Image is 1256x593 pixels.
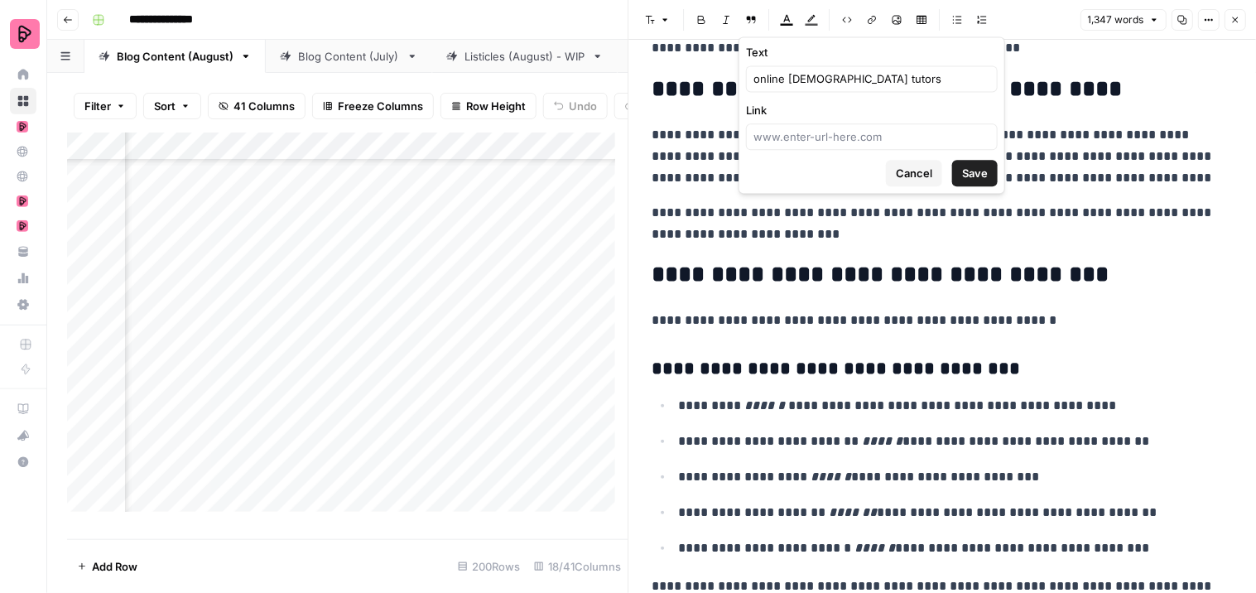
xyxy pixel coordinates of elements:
a: Listicles (August) - WIP [432,40,618,73]
span: Freeze Columns [338,98,423,114]
span: Save [962,165,988,181]
a: Your Data [10,239,36,265]
span: 41 Columns [233,98,295,114]
input: www.enter-url-here.com [753,128,990,145]
input: Type placeholder [753,70,990,87]
a: Settings [10,292,36,318]
img: mhz6d65ffplwgtj76gcfkrq5icux [17,195,28,207]
img: Preply Logo [10,19,40,49]
div: What's new? [11,423,36,448]
div: Blog Content (July) [298,48,400,65]
a: Blog Content (July) [266,40,432,73]
button: Row Height [440,93,537,119]
img: mhz6d65ffplwgtj76gcfkrq5icux [17,220,28,232]
span: Undo [569,98,597,114]
button: Freeze Columns [312,93,434,119]
span: Add Row [92,558,137,575]
a: Home [10,61,36,88]
button: Add Row [67,553,147,580]
button: What's new? [10,422,36,449]
button: Undo [543,93,608,119]
span: 1,347 words [1088,12,1144,27]
label: Link [746,102,998,118]
span: Row Height [466,98,526,114]
a: Browse [10,88,36,114]
button: 41 Columns [208,93,306,119]
a: Blog Content (August) [84,40,266,73]
div: Blog Content (August) [117,48,233,65]
label: Text [746,44,998,60]
div: 18/41 Columns [527,553,628,580]
span: Cancel [896,165,932,181]
a: Blog Content (May) [618,40,784,73]
div: 200 Rows [451,553,527,580]
span: Filter [84,98,111,114]
a: AirOps Academy [10,396,36,422]
span: Sort [154,98,176,114]
button: Save [952,160,998,186]
div: Listicles (August) - WIP [464,48,585,65]
button: Help + Support [10,449,36,475]
button: Cancel [886,160,942,186]
button: Filter [74,93,137,119]
img: mhz6d65ffplwgtj76gcfkrq5icux [17,121,28,133]
button: Sort [143,93,201,119]
a: Usage [10,265,36,292]
button: 1,347 words [1080,9,1167,31]
button: Workspace: Preply [10,13,36,55]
